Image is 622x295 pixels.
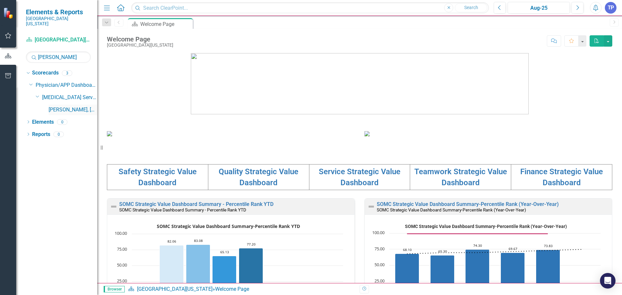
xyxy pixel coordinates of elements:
span: Browser [104,286,125,292]
div: Aug-25 [510,4,568,12]
text: 25.00 [117,278,127,284]
a: Elements [32,119,54,126]
text: 77.20 [247,242,256,246]
text: 74.30 [473,243,482,248]
img: download%20somc%20mission%20vision.png [107,131,112,136]
a: [GEOGRAPHIC_DATA][US_STATE] [26,36,91,44]
button: Search [455,3,487,12]
span: Elements & Reports [26,8,91,16]
button: Aug-25 [508,2,570,14]
div: 0 [53,131,64,137]
a: [GEOGRAPHIC_DATA][US_STATE] [137,286,213,292]
text: 100.00 [115,230,127,236]
a: SOMC Strategic Value Dashboard Summary - Percentile Rank YTD [119,201,273,207]
text: 65.13 [220,250,229,254]
small: [GEOGRAPHIC_DATA][US_STATE] [26,16,91,27]
text: 65.30 [438,249,447,254]
div: Welcome Page [140,20,191,28]
div: [GEOGRAPHIC_DATA][US_STATE] [107,43,173,48]
a: Quality Strategic Value Dashboard [219,167,298,187]
text: 75.00 [117,246,127,252]
div: Open Intercom Messenger [600,273,616,289]
a: Service Strategic Value Dashboard [319,167,400,187]
text: 25.00 [374,278,385,284]
a: Reports [32,131,50,138]
div: Welcome Page [215,286,249,292]
text: 50.00 [374,262,385,267]
span: Search [464,5,478,10]
a: Teamwork Strategic Value Dashboard [414,167,507,187]
input: Search ClearPoint... [131,2,489,14]
text: 69.67 [509,246,517,251]
a: [PERSON_NAME], [GEOGRAPHIC_DATA] [49,106,97,114]
a: Safety Strategic Value Dashboard [119,167,197,187]
text: 75.00 [374,246,385,252]
text: 82.06 [167,239,176,244]
text: 73.83 [544,244,553,248]
small: SOMC Strategic Value Dashboard Summary-Percentile Rank (Year-Over-Year) [377,207,526,212]
img: ClearPoint Strategy [3,7,15,18]
text: SOMC Strategic Value Dashboard Summary-Percentile Rank YTD [157,223,300,229]
text: 68.10 [403,247,412,252]
div: 0 [57,119,67,125]
img: download%20somc%20logo%20v2.png [191,53,529,114]
a: SOMC Strategic Value Dashboard Summary-Percentile Rank (Year-Over-Year) [377,201,559,207]
img: download%20somc%20strategic%20values%20v2.png [364,131,370,136]
text: 50.00 [117,262,127,268]
text: 83.08 [194,238,203,243]
g: Goal, series 2 of 3. Line with 6 data points. [406,233,549,235]
a: Physician/APP Dashboards [36,82,97,89]
a: [MEDICAL_DATA] Services [42,94,97,101]
button: TP [605,2,616,14]
img: Not Defined [110,203,118,210]
text: SOMC Strategic Value Dashboard Summary-Percentile Rank (Year-Over-Year) [405,224,567,229]
div: » [128,286,355,293]
div: 3 [62,70,72,76]
img: Not Defined [367,203,375,210]
text: 100.00 [372,230,385,235]
div: Welcome Page [107,36,173,43]
a: Finance Strategic Value Dashboard [520,167,603,187]
input: Search Below... [26,51,91,63]
a: Scorecards [32,69,59,77]
small: SOMC Strategic Value Dashboard Summary - Percentile Rank YTD [119,207,246,212]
